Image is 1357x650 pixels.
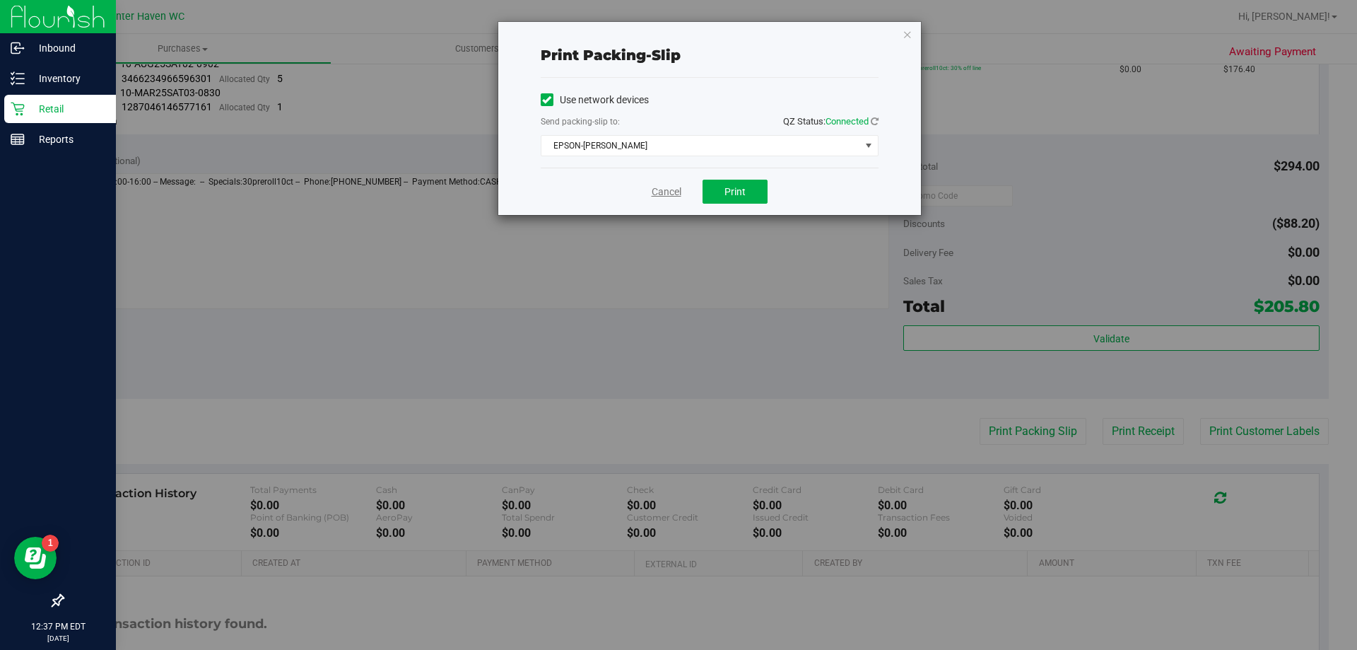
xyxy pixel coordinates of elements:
span: Print packing-slip [541,47,681,64]
span: QZ Status: [783,116,879,127]
inline-svg: Inbound [11,41,25,55]
p: Retail [25,100,110,117]
p: [DATE] [6,633,110,644]
a: Cancel [652,185,681,199]
iframe: Resource center unread badge [42,535,59,552]
label: Use network devices [541,93,649,108]
span: select [859,136,877,156]
inline-svg: Retail [11,102,25,116]
p: Reports [25,131,110,148]
button: Print [703,180,768,204]
span: Print [724,186,746,197]
p: Inbound [25,40,110,57]
label: Send packing-slip to: [541,115,620,128]
inline-svg: Reports [11,132,25,146]
iframe: Resource center [14,537,57,579]
inline-svg: Inventory [11,71,25,86]
p: 12:37 PM EDT [6,620,110,633]
p: Inventory [25,70,110,87]
span: EPSON-[PERSON_NAME] [541,136,860,156]
span: Connected [826,116,869,127]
